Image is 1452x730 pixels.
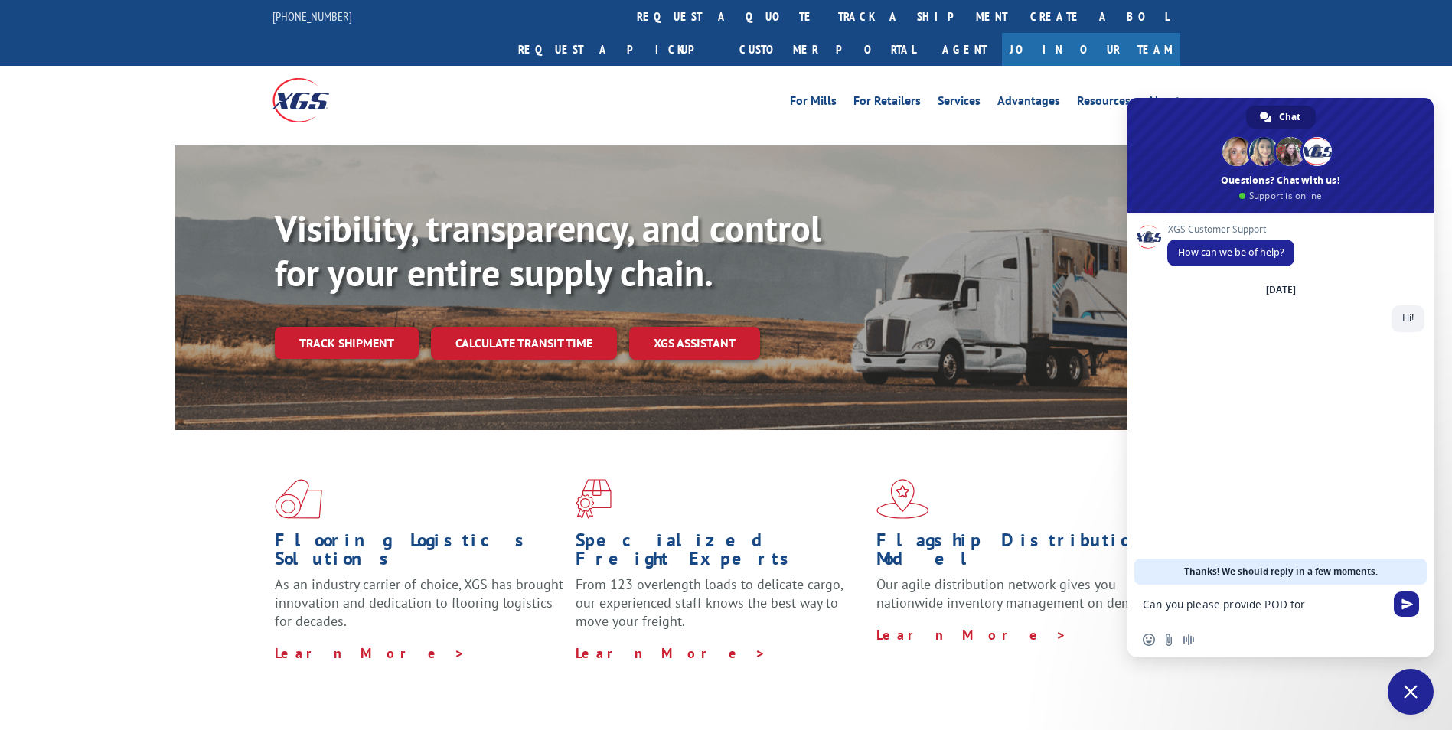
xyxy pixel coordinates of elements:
[1183,634,1195,646] span: Audio message
[431,327,617,360] a: Calculate transit time
[576,479,612,519] img: xgs-icon-focused-on-flooring-red
[275,531,564,575] h1: Flooring Logistics Solutions
[1388,669,1434,715] a: Close chat
[1394,591,1419,617] span: Send
[1402,311,1414,324] span: Hi!
[876,531,1166,575] h1: Flagship Distribution Model
[790,95,837,112] a: For Mills
[1002,33,1180,66] a: Join Our Team
[576,531,865,575] h1: Specialized Freight Experts
[272,8,352,24] a: [PHONE_NUMBER]
[275,575,563,630] span: As an industry carrier of choice, XGS has brought innovation and dedication to flooring logistics...
[1143,634,1155,646] span: Insert an emoji
[275,479,322,519] img: xgs-icon-total-supply-chain-intelligence-red
[576,575,865,644] p: From 123 overlength loads to delicate cargo, our experienced staff knows the best way to move you...
[938,95,981,112] a: Services
[876,575,1158,611] span: Our agile distribution network gives you nationwide inventory management on demand.
[876,479,929,519] img: xgs-icon-flagship-distribution-model-red
[876,626,1067,644] a: Learn More >
[275,644,465,662] a: Learn More >
[629,327,760,360] a: XGS ASSISTANT
[1246,106,1316,129] a: Chat
[275,204,821,296] b: Visibility, transparency, and control for your entire supply chain.
[1178,246,1284,259] span: How can we be of help?
[1143,585,1388,623] textarea: Compose your message...
[576,644,766,662] a: Learn More >
[853,95,921,112] a: For Retailers
[728,33,927,66] a: Customer Portal
[997,95,1060,112] a: Advantages
[275,327,419,359] a: Track shipment
[1077,95,1131,112] a: Resources
[1184,559,1378,585] span: Thanks! We should reply in a few moments.
[1163,634,1175,646] span: Send a file
[1147,95,1180,112] a: About
[1167,224,1294,235] span: XGS Customer Support
[507,33,728,66] a: Request a pickup
[1266,285,1296,295] div: [DATE]
[1279,106,1300,129] span: Chat
[927,33,1002,66] a: Agent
